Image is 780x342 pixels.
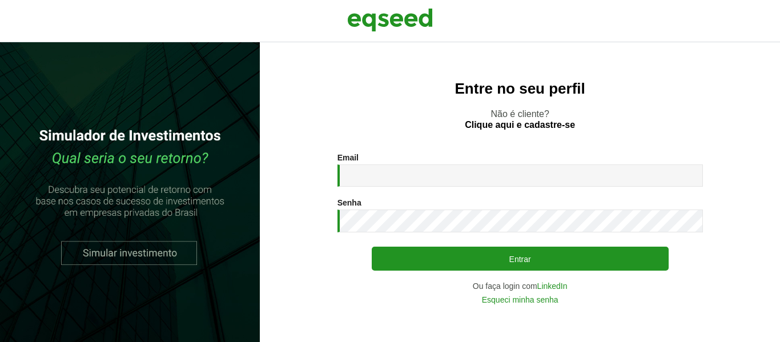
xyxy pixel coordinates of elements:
[337,154,359,162] label: Email
[465,120,575,130] a: Clique aqui e cadastre-se
[283,81,757,97] h2: Entre no seu perfil
[347,6,433,34] img: EqSeed Logo
[537,282,568,290] a: LinkedIn
[337,282,703,290] div: Ou faça login com
[372,247,669,271] button: Entrar
[482,296,558,304] a: Esqueci minha senha
[337,199,361,207] label: Senha
[283,108,757,130] p: Não é cliente?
